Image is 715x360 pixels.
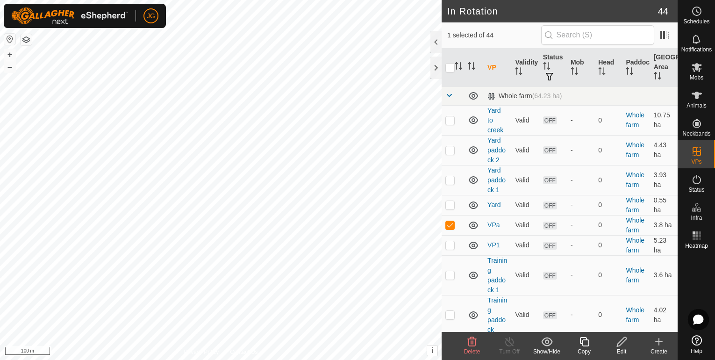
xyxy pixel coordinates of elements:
[543,272,557,280] span: OFF
[511,295,539,335] td: Valid
[650,235,678,255] td: 5.23 ha
[528,347,565,356] div: Show/Hide
[487,137,506,164] a: Yard paddock 2
[626,196,644,214] a: Whole farm
[571,310,591,320] div: -
[594,105,622,135] td: 0
[682,131,710,137] span: Neckbands
[184,348,219,356] a: Privacy Policy
[594,295,622,335] td: 0
[650,165,678,195] td: 3.93 ha
[594,165,622,195] td: 0
[543,116,557,124] span: OFF
[511,105,539,135] td: Valid
[447,6,658,17] h2: In Rotation
[691,348,702,354] span: Help
[622,49,650,87] th: Paddock
[598,69,606,76] p-sorticon: Activate to sort
[487,166,506,194] a: Yard paddock 1
[690,75,703,80] span: Mobs
[491,347,528,356] div: Turn Off
[691,215,702,221] span: Infra
[626,111,644,129] a: Whole farm
[511,235,539,255] td: Valid
[571,69,578,76] p-sorticon: Activate to sort
[594,195,622,215] td: 0
[543,146,557,154] span: OFF
[594,49,622,87] th: Head
[511,215,539,235] td: Valid
[543,242,557,250] span: OFF
[431,346,433,354] span: i
[565,347,603,356] div: Copy
[487,107,503,134] a: Yard to creek
[455,64,462,71] p-sorticon: Activate to sort
[626,216,644,234] a: Whole farm
[543,222,557,230] span: OFF
[678,331,715,358] a: Help
[686,103,707,108] span: Animals
[427,346,437,356] button: i
[447,30,541,40] span: 1 selected of 44
[468,64,475,71] p-sorticon: Activate to sort
[691,159,701,165] span: VPs
[626,69,633,76] p-sorticon: Activate to sort
[685,243,708,249] span: Heatmap
[594,255,622,295] td: 0
[571,220,591,230] div: -
[626,237,644,254] a: Whole farm
[603,347,640,356] div: Edit
[594,235,622,255] td: 0
[626,171,644,188] a: Whole farm
[650,215,678,235] td: 3.8 ha
[688,187,704,193] span: Status
[4,49,15,60] button: +
[543,202,557,209] span: OFF
[650,255,678,295] td: 3.6 ha
[11,7,128,24] img: Gallagher Logo
[640,347,678,356] div: Create
[21,34,32,45] button: Map Layers
[571,175,591,185] div: -
[650,105,678,135] td: 10.75 ha
[511,165,539,195] td: Valid
[571,200,591,210] div: -
[147,11,155,21] span: JG
[511,195,539,215] td: Valid
[571,270,591,280] div: -
[626,306,644,324] a: Whole farm
[487,92,562,100] div: Whole farm
[543,311,557,319] span: OFF
[543,64,551,71] p-sorticon: Activate to sort
[567,49,594,87] th: Mob
[626,266,644,284] a: Whole farm
[683,19,709,24] span: Schedules
[650,295,678,335] td: 4.02 ha
[571,145,591,155] div: -
[681,47,712,52] span: Notifications
[511,135,539,165] td: Valid
[658,4,668,18] span: 44
[543,176,557,184] span: OFF
[532,92,562,100] span: (64.23 ha)
[539,49,567,87] th: Status
[571,240,591,250] div: -
[487,257,507,294] a: Training paddock 1
[594,135,622,165] td: 0
[626,141,644,158] a: Whole farm
[511,255,539,295] td: Valid
[487,201,501,209] a: Yard
[541,25,654,45] input: Search (S)
[654,73,661,81] p-sorticon: Activate to sort
[650,195,678,215] td: 0.55 ha
[230,348,257,356] a: Contact Us
[487,296,507,333] a: Training paddock
[650,49,678,87] th: [GEOGRAPHIC_DATA] Area
[484,49,511,87] th: VP
[511,49,539,87] th: Validity
[487,221,500,229] a: VPa
[487,241,500,249] a: VP1
[4,61,15,72] button: –
[515,69,522,76] p-sorticon: Activate to sort
[594,215,622,235] td: 0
